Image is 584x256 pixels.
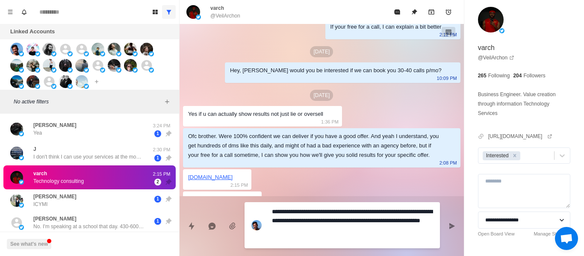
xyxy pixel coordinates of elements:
[84,84,89,89] img: picture
[7,239,51,249] button: See what's new
[124,59,137,72] img: picture
[68,84,73,89] img: picture
[100,68,105,73] img: picture
[154,196,161,203] span: 1
[439,158,457,168] p: 2:08 PM
[35,84,40,89] img: picture
[35,51,40,56] img: picture
[33,129,42,137] p: Yea
[154,218,161,225] span: 1
[188,174,233,180] a: [DOMAIN_NAME]
[162,97,172,107] button: Add filters
[116,68,121,73] img: picture
[183,218,200,235] button: Quick replies
[440,3,457,21] button: Add reminder
[149,51,154,56] img: picture
[188,195,243,204] div: Technology consulting
[251,220,262,230] img: picture
[210,4,224,12] p: varch
[478,43,495,53] p: varch
[133,68,138,73] img: picture
[33,223,145,230] p: No. I'm speaking at a school that day. 430-600 pm
[443,218,460,235] button: Send message
[14,98,162,106] p: No active filters
[224,218,241,235] button: Add media
[10,75,23,88] img: picture
[478,54,515,62] a: @VeilArchon
[10,43,23,56] img: picture
[33,200,47,208] p: ICYMI
[499,28,504,33] img: picture
[149,68,154,73] img: picture
[10,27,55,36] p: Linked Accounts
[27,43,39,56] img: picture
[204,218,221,235] button: Reply with AI
[91,77,102,87] button: Add account
[513,72,522,79] p: 204
[19,155,24,160] img: picture
[33,170,47,177] p: varch
[124,43,137,56] img: picture
[19,68,24,73] img: picture
[35,68,40,73] img: picture
[154,130,161,137] span: 1
[321,117,339,127] p: 1:36 PM
[510,151,519,160] div: Remove Interested
[140,43,153,56] img: picture
[389,3,406,21] button: Mark as read
[19,51,24,56] img: picture
[230,180,248,190] p: 2:15 PM
[68,51,73,56] img: picture
[100,51,105,56] img: picture
[188,132,442,160] div: Ofc brother. Were 100% confident we can deliver if you have a good offer. And yeah I understand, ...
[33,215,77,223] p: [PERSON_NAME]
[108,43,121,56] img: picture
[33,121,77,129] p: [PERSON_NAME]
[488,72,510,79] p: Following
[116,51,121,56] img: picture
[423,3,440,21] button: Archive
[439,30,457,39] p: 2:12 PM
[478,230,515,238] a: Open Board View
[19,203,24,208] img: picture
[33,193,77,200] p: [PERSON_NAME]
[534,230,570,238] a: Manage Statuses
[27,75,39,88] img: picture
[33,153,145,161] p: I don't think I can use your services at the moment
[91,43,104,56] img: picture
[19,179,24,185] img: picture
[162,5,176,19] button: Show all conversations
[43,43,56,56] img: picture
[196,15,201,20] img: picture
[19,131,24,136] img: picture
[19,225,24,230] img: picture
[10,171,23,184] img: picture
[555,227,578,250] a: Open chat
[154,179,161,185] span: 2
[84,68,89,73] img: picture
[51,51,56,56] img: picture
[19,84,24,89] img: picture
[59,59,72,72] img: picture
[108,59,121,72] img: picture
[10,123,23,135] img: picture
[188,109,323,119] div: Yes if u can actually show results not just lie or oversell
[210,12,240,20] p: @VeilArchon
[148,5,162,19] button: Board View
[75,59,88,72] img: picture
[437,74,457,83] p: 10:09 PM
[27,59,39,72] img: picture
[33,177,84,185] p: Technology consulting
[478,72,487,79] p: 265
[10,194,23,207] img: picture
[151,146,172,153] p: 2:30 PM
[151,171,172,178] p: 2:15 PM
[3,5,17,19] button: Menu
[406,3,423,21] button: Unpin
[330,22,442,32] div: If your free for a call, I can explain a bit better
[10,59,23,72] img: picture
[186,5,200,19] img: picture
[59,75,72,88] img: picture
[484,151,510,160] div: Interested
[310,90,333,101] p: [DATE]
